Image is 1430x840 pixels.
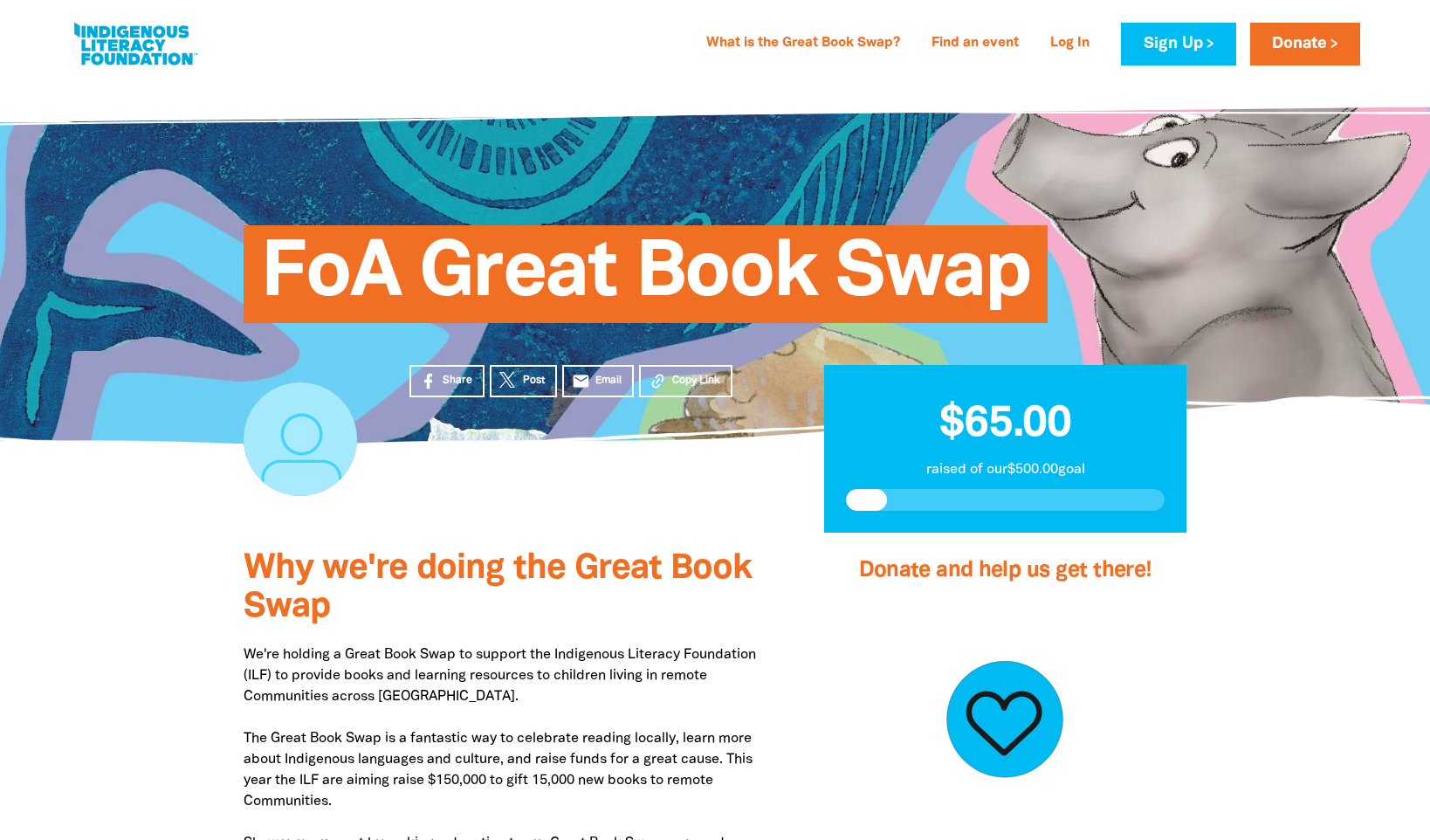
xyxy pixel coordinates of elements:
span: Why we're doing the Great Book Swap [244,553,752,623]
button: Copy Link [639,365,732,397]
p: raised of our $500.00 goal [846,459,1165,480]
span: Copy Link [672,373,720,389]
span: Email [595,373,622,389]
a: Log In [1040,30,1100,58]
a: What is the Great Book Swap? [696,30,911,58]
span: Post [523,373,545,389]
a: Post [490,365,557,397]
a: emailEmail [562,365,634,397]
span: FoA Great Book Swap [261,238,1030,323]
a: Sign Up [1121,23,1235,65]
i: email [572,372,590,390]
span: Share [443,373,472,389]
a: Share [409,365,485,397]
span: $65.00 [939,404,1071,444]
a: Find an event [921,30,1029,58]
span: Donate and help us get there! [859,561,1152,581]
a: Donate [1250,23,1360,65]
